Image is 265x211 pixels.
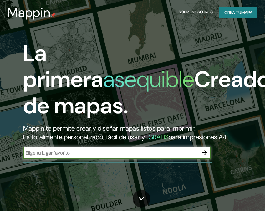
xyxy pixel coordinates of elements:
font: Es totalmente personalizado, fácil de usar y... [23,133,148,142]
font: mapa [241,10,252,15]
button: Sobre nosotros [177,7,214,18]
font: Crea tu [224,10,241,15]
font: GRATIS [148,133,168,142]
font: asequible [103,65,194,94]
font: Sobre nosotros [179,10,213,15]
img: pin de mapeo [51,13,56,18]
font: Mappin te permite crear y diseñar mapas listos para imprimir. [23,124,196,133]
font: Mappin [8,4,51,21]
font: La primera [23,39,103,94]
button: Crea tumapa [219,7,257,18]
font: para impresiones A4. [168,133,228,142]
input: Elige tu lugar favorito [23,149,198,157]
